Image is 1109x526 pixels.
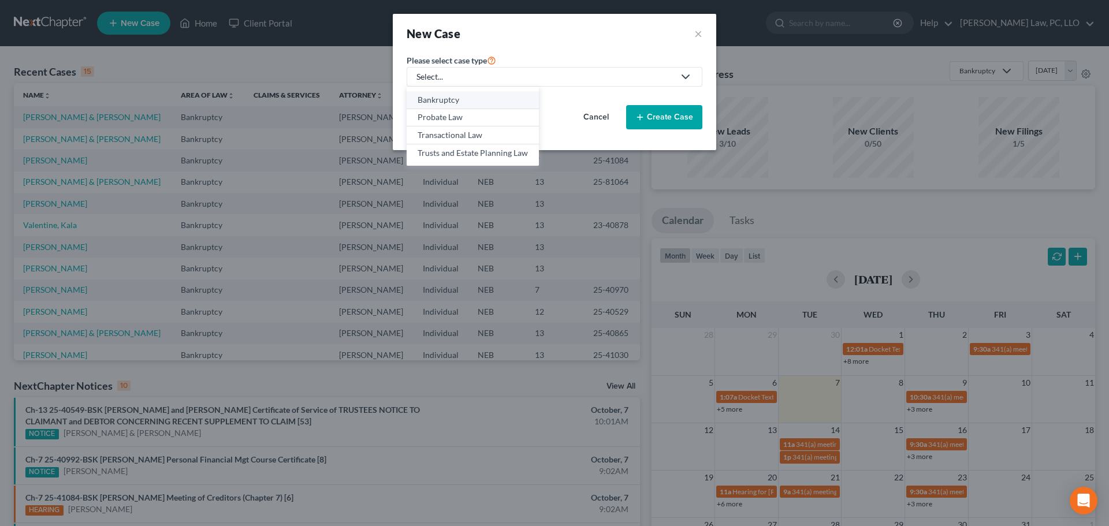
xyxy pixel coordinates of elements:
[418,111,528,123] div: Probate Law
[407,27,460,40] strong: New Case
[407,144,539,162] a: Trusts and Estate Planning Law
[418,129,528,141] div: Transactional Law
[407,91,539,109] a: Bankruptcy
[694,25,702,42] button: ×
[626,105,702,129] button: Create Case
[418,147,528,159] div: Trusts and Estate Planning Law
[407,109,539,127] a: Probate Law
[407,126,539,144] a: Transactional Law
[418,94,528,106] div: Bankruptcy
[407,55,487,65] span: Please select case type
[571,106,622,129] button: Cancel
[1070,487,1097,514] div: Open Intercom Messenger
[416,71,674,83] div: Select...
